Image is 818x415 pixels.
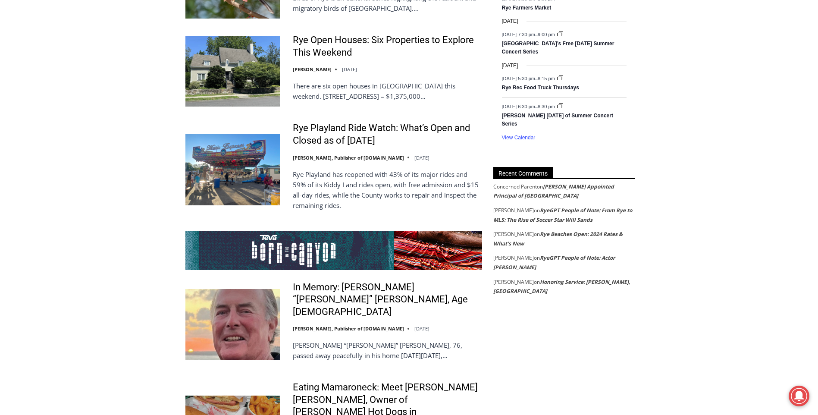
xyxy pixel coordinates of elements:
span: [PERSON_NAME] [493,278,534,286]
div: "...watching a master [PERSON_NAME] chef prepare an omakase meal is fascinating dinner theater an... [89,54,127,103]
a: Rye Rec Food Truck Thursdays [502,85,579,91]
span: [DATE] 7:30 pm [502,31,535,37]
a: [PERSON_NAME] [DATE] of Summer Concert Series [502,113,613,128]
span: Recent Comments [493,167,553,179]
h4: Book [PERSON_NAME]'s Good Humor for Your Event [263,9,300,33]
footer: on [493,206,635,224]
span: 8:15 pm [538,76,555,81]
footer: on [493,277,635,296]
a: [PERSON_NAME] [293,66,332,72]
a: [PERSON_NAME] Appointed Principal of [GEOGRAPHIC_DATA] [493,183,614,200]
a: Rye Playland Ride Watch: What’s Open and Closed as of [DATE] [293,122,482,147]
span: [PERSON_NAME] [493,230,534,238]
span: Intern @ [DOMAIN_NAME] [226,86,400,105]
a: [PERSON_NAME], Publisher of [DOMAIN_NAME] [293,154,404,161]
time: [DATE] [502,17,518,25]
img: Rye Playland Ride Watch: What’s Open and Closed as of Thursday, August 7, 2025 [185,134,280,205]
a: Book [PERSON_NAME]'s Good Humor for Your Event [256,3,311,39]
a: View Calendar [502,135,536,141]
a: Rye Beaches Open: 2024 Rates & What’s New [493,230,623,247]
span: [PERSON_NAME] [493,207,534,214]
time: – [502,104,556,109]
a: Rye Open Houses: Six Properties to Explore This Weekend [293,34,482,59]
span: Open Tues. - Sun. [PHONE_NUMBER] [3,89,85,122]
span: [DATE] 5:30 pm [502,76,535,81]
a: [GEOGRAPHIC_DATA]’s Free [DATE] Summer Concert Series [502,41,614,56]
footer: on [493,253,635,272]
a: Open Tues. - Sun. [PHONE_NUMBER] [0,87,87,107]
a: Rye Farmers Market [502,5,552,12]
img: s_800_809a2aa2-bb6e-4add-8b5e-749ad0704c34.jpeg [209,0,260,39]
a: In Memory: [PERSON_NAME] “[PERSON_NAME]” [PERSON_NAME], Age [DEMOGRAPHIC_DATA] [293,281,482,318]
time: [DATE] [414,325,429,332]
a: Intern @ [DOMAIN_NAME] [207,84,418,107]
span: [DATE] 6:30 pm [502,104,535,109]
time: – [502,31,556,37]
div: "At the 10am stand-up meeting, each intern gets a chance to take [PERSON_NAME] and the other inte... [218,0,407,84]
span: [PERSON_NAME] [493,254,534,261]
footer: on [493,230,635,248]
a: RyeGPT People of Note: Actor [PERSON_NAME] [493,254,615,271]
a: RyeGPT People of Note: From Rye to MLS: The Rise of Soccer Star Will Sands [493,207,632,223]
p: Rye Playland has reopened with 43% of its major rides and 59% of its Kiddy Land rides open, with ... [293,169,482,211]
time: [DATE] [342,66,357,72]
a: [PERSON_NAME], Publisher of [DOMAIN_NAME] [293,325,404,332]
span: Concerned Parent [493,183,537,190]
span: 8:30 pm [538,104,555,109]
a: Honoring Service: [PERSON_NAME], [GEOGRAPHIC_DATA] [493,278,630,295]
img: Rye Open Houses: Six Properties to Explore This Weekend [185,36,280,107]
div: Serving [GEOGRAPHIC_DATA] Since [DATE] [56,16,213,24]
time: – [502,76,556,81]
footer: on [493,182,635,201]
time: [DATE] [502,62,518,70]
time: [DATE] [414,154,429,161]
p: [PERSON_NAME] “[PERSON_NAME]” [PERSON_NAME], 76, passed away peacefully in his home [DATE][DATE],… [293,340,482,361]
p: There are six open houses in [GEOGRAPHIC_DATA] this weekend. [STREET_ADDRESS] – $1,375,000… [293,81,482,101]
span: 9:00 pm [538,31,555,37]
img: In Memory: Richard “Dick” Austin Langeloh, Age 76 [185,289,280,360]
